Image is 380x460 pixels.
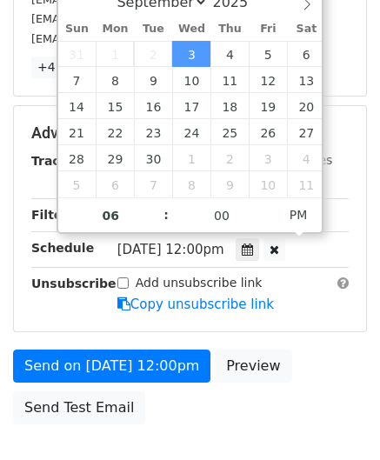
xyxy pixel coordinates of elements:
input: Hour [58,198,164,233]
span: September 25, 2025 [210,119,249,145]
span: September 1, 2025 [96,41,134,67]
span: September 30, 2025 [134,145,172,171]
small: [EMAIL_ADDRESS][DOMAIN_NAME] [31,12,225,25]
span: September 19, 2025 [249,93,287,119]
a: Preview [215,350,291,383]
span: October 4, 2025 [287,145,325,171]
strong: Unsubscribe [31,277,117,290]
span: Thu [210,23,249,35]
span: October 7, 2025 [134,171,172,197]
span: October 9, 2025 [210,171,249,197]
strong: Tracking [31,154,90,168]
span: September 18, 2025 [210,93,249,119]
span: September 22, 2025 [96,119,134,145]
span: September 7, 2025 [58,67,97,93]
span: : [163,197,169,232]
strong: Filters [31,208,76,222]
span: September 23, 2025 [134,119,172,145]
span: October 2, 2025 [210,145,249,171]
span: October 8, 2025 [172,171,210,197]
span: September 12, 2025 [249,67,287,93]
h5: Advanced [31,123,349,143]
span: September 27, 2025 [287,119,325,145]
a: Send on [DATE] 12:00pm [13,350,210,383]
a: Copy unsubscribe link [117,297,274,312]
span: September 4, 2025 [210,41,249,67]
small: [EMAIL_ADDRESS][DOMAIN_NAME] [31,32,225,45]
strong: Schedule [31,241,94,255]
span: October 5, 2025 [58,171,97,197]
span: September 24, 2025 [172,119,210,145]
span: September 21, 2025 [58,119,97,145]
a: Send Test Email [13,391,145,424]
span: September 2, 2025 [134,41,172,67]
span: October 3, 2025 [249,145,287,171]
span: October 11, 2025 [287,171,325,197]
span: October 1, 2025 [172,145,210,171]
span: September 11, 2025 [210,67,249,93]
span: [DATE] 12:00pm [117,242,224,257]
span: Click to toggle [275,197,323,232]
input: Minute [169,198,275,233]
span: September 17, 2025 [172,93,210,119]
span: Sat [287,23,325,35]
span: September 5, 2025 [249,41,287,67]
span: September 10, 2025 [172,67,210,93]
span: September 20, 2025 [287,93,325,119]
span: August 31, 2025 [58,41,97,67]
span: Wed [172,23,210,35]
span: October 6, 2025 [96,171,134,197]
span: September 26, 2025 [249,119,287,145]
span: September 16, 2025 [134,93,172,119]
span: October 10, 2025 [249,171,287,197]
span: September 28, 2025 [58,145,97,171]
span: September 15, 2025 [96,93,134,119]
span: September 14, 2025 [58,93,97,119]
label: Add unsubscribe link [136,274,263,292]
span: Mon [96,23,134,35]
span: September 29, 2025 [96,145,134,171]
span: September 8, 2025 [96,67,134,93]
span: September 6, 2025 [287,41,325,67]
span: September 13, 2025 [287,67,325,93]
span: September 9, 2025 [134,67,172,93]
span: Fri [249,23,287,35]
span: Sun [58,23,97,35]
span: September 3, 2025 [172,41,210,67]
span: Tue [134,23,172,35]
a: +47 more [31,57,104,78]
